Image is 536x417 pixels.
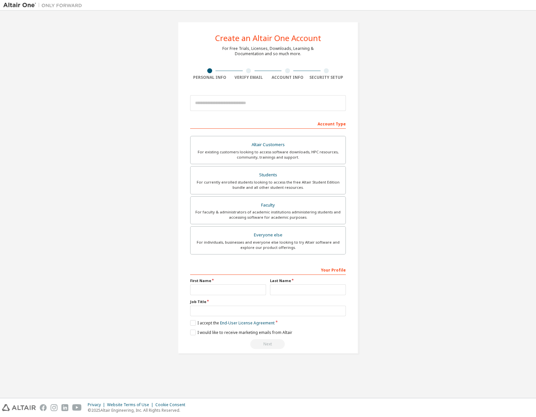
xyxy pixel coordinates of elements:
img: linkedin.svg [61,404,68,411]
img: facebook.svg [40,404,47,411]
p: © 2025 Altair Engineering, Inc. All Rights Reserved. [88,407,189,413]
div: Account Info [268,75,307,80]
img: instagram.svg [51,404,57,411]
div: Your Profile [190,264,346,275]
div: Students [194,170,342,180]
img: altair_logo.svg [2,404,36,411]
a: End-User License Agreement [220,320,275,326]
div: Account Type [190,118,346,129]
img: youtube.svg [72,404,82,411]
div: For individuals, businesses and everyone else looking to try Altair software and explore our prod... [194,240,342,250]
div: Create an Altair One Account [215,34,321,42]
div: Read and acccept EULA to continue [190,339,346,349]
label: I would like to receive marketing emails from Altair [190,330,292,335]
label: Last Name [270,278,346,283]
div: For existing customers looking to access software downloads, HPC resources, community, trainings ... [194,149,342,160]
label: Job Title [190,299,346,304]
div: Verify Email [229,75,268,80]
div: Security Setup [307,75,346,80]
div: For currently enrolled students looking to access the free Altair Student Edition bundle and all ... [194,180,342,190]
div: Altair Customers [194,140,342,149]
div: For faculty & administrators of academic institutions administering students and accessing softwa... [194,209,342,220]
img: Altair One [3,2,85,9]
div: Cookie Consent [155,402,189,407]
label: First Name [190,278,266,283]
div: For Free Trials, Licenses, Downloads, Learning & Documentation and so much more. [222,46,314,56]
div: Privacy [88,402,107,407]
div: Faculty [194,201,342,210]
div: Everyone else [194,230,342,240]
div: Website Terms of Use [107,402,155,407]
div: Personal Info [190,75,229,80]
label: I accept the [190,320,275,326]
